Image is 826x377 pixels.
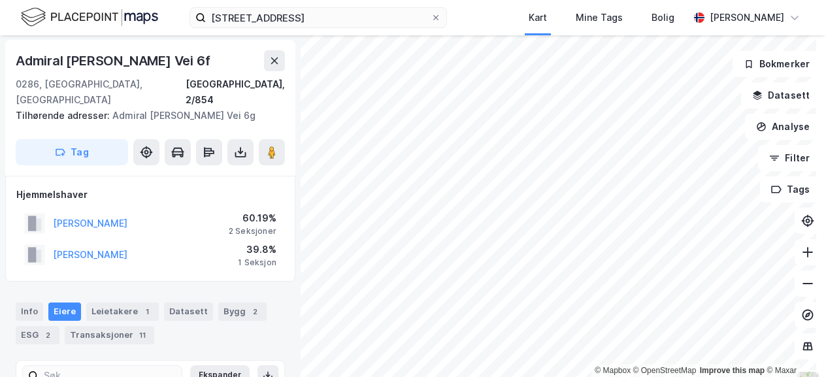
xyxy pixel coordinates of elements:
[238,257,276,268] div: 1 Seksjon
[41,329,54,342] div: 2
[633,366,697,375] a: OpenStreetMap
[229,226,276,237] div: 2 Seksjoner
[186,76,285,108] div: [GEOGRAPHIC_DATA], 2/854
[16,110,112,121] span: Tilhørende adresser:
[16,50,212,71] div: Admiral [PERSON_NAME] Vei 6f
[164,303,213,321] div: Datasett
[16,326,59,344] div: ESG
[710,10,784,25] div: [PERSON_NAME]
[21,6,158,29] img: logo.f888ab2527a4732fd821a326f86c7f29.svg
[248,305,261,318] div: 2
[48,303,81,321] div: Eiere
[700,366,765,375] a: Improve this map
[65,326,154,344] div: Transaksjoner
[136,329,149,342] div: 11
[238,242,276,257] div: 39.8%
[206,8,431,27] input: Søk på adresse, matrikkel, gårdeiere, leietakere eller personer
[576,10,623,25] div: Mine Tags
[741,82,821,108] button: Datasett
[16,76,186,108] div: 0286, [GEOGRAPHIC_DATA], [GEOGRAPHIC_DATA]
[140,305,154,318] div: 1
[652,10,674,25] div: Bolig
[16,187,284,203] div: Hjemmelshaver
[229,210,276,226] div: 60.19%
[595,366,631,375] a: Mapbox
[745,114,821,140] button: Analyse
[761,314,826,377] div: Kontrollprogram for chat
[16,303,43,321] div: Info
[16,139,128,165] button: Tag
[761,314,826,377] iframe: Chat Widget
[760,176,821,203] button: Tags
[86,303,159,321] div: Leietakere
[758,145,821,171] button: Filter
[529,10,547,25] div: Kart
[218,303,267,321] div: Bygg
[733,51,821,77] button: Bokmerker
[16,108,274,123] div: Admiral [PERSON_NAME] Vei 6g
